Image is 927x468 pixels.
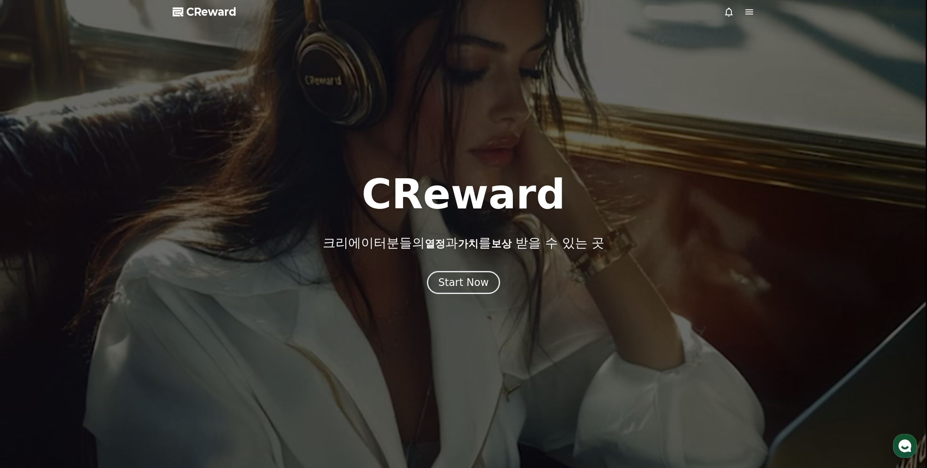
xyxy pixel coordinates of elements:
[427,280,500,288] a: Start Now
[427,271,500,294] button: Start Now
[323,235,604,251] p: 크리에이터분들의 과 를 받을 수 있는 곳
[173,5,236,19] a: CReward
[491,238,512,250] span: 보상
[458,238,478,250] span: 가치
[438,276,489,289] div: Start Now
[361,174,565,215] h1: CReward
[186,5,236,19] span: CReward
[425,238,445,250] span: 열정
